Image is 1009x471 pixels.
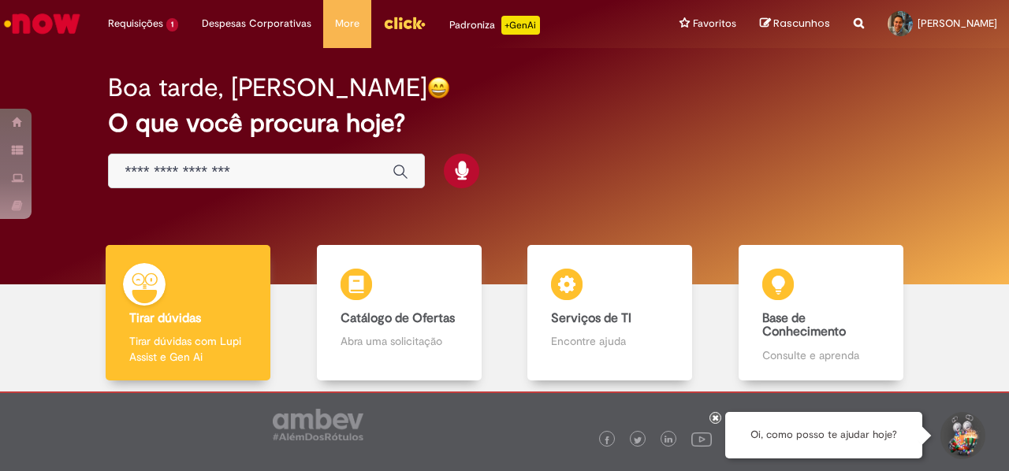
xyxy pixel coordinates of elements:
h2: O que você procura hoje? [108,109,900,137]
span: 1 [166,18,178,32]
a: Catálogo de Ofertas Abra uma solicitação [294,245,505,381]
p: Tirar dúvidas com Lupi Assist e Gen Ai [129,333,247,365]
img: logo_footer_twitter.png [634,436,642,444]
a: Tirar dúvidas Tirar dúvidas com Lupi Assist e Gen Ai [83,245,294,381]
span: Despesas Corporativas [202,16,311,32]
img: ServiceNow [2,8,83,39]
a: Base de Conhecimento Consulte e aprenda [716,245,927,381]
img: logo_footer_linkedin.png [665,436,672,445]
b: Base de Conhecimento [762,310,846,340]
p: Encontre ajuda [551,333,668,349]
b: Tirar dúvidas [129,310,201,326]
span: Favoritos [693,16,736,32]
div: Padroniza [449,16,540,35]
b: Serviços de TI [551,310,631,326]
img: logo_footer_facebook.png [603,436,611,444]
h2: Boa tarde, [PERSON_NAME] [108,74,427,102]
a: Rascunhos [760,17,830,32]
img: logo_footer_youtube.png [691,428,712,449]
p: +GenAi [501,16,540,35]
img: logo_footer_ambev_rotulo_gray.png [273,409,363,440]
img: click_logo_yellow_360x200.png [383,11,426,35]
p: Abra uma solicitação [341,333,458,349]
p: Consulte e aprenda [762,347,880,363]
div: Oi, como posso te ajudar hoje? [725,412,922,458]
img: happy-face.png [427,76,450,99]
span: [PERSON_NAME] [918,17,997,30]
span: Rascunhos [773,16,830,31]
b: Catálogo de Ofertas [341,310,455,326]
button: Iniciar Conversa de Suporte [938,412,985,459]
span: More [335,16,359,32]
a: Serviços de TI Encontre ajuda [504,245,716,381]
span: Requisições [108,16,163,32]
